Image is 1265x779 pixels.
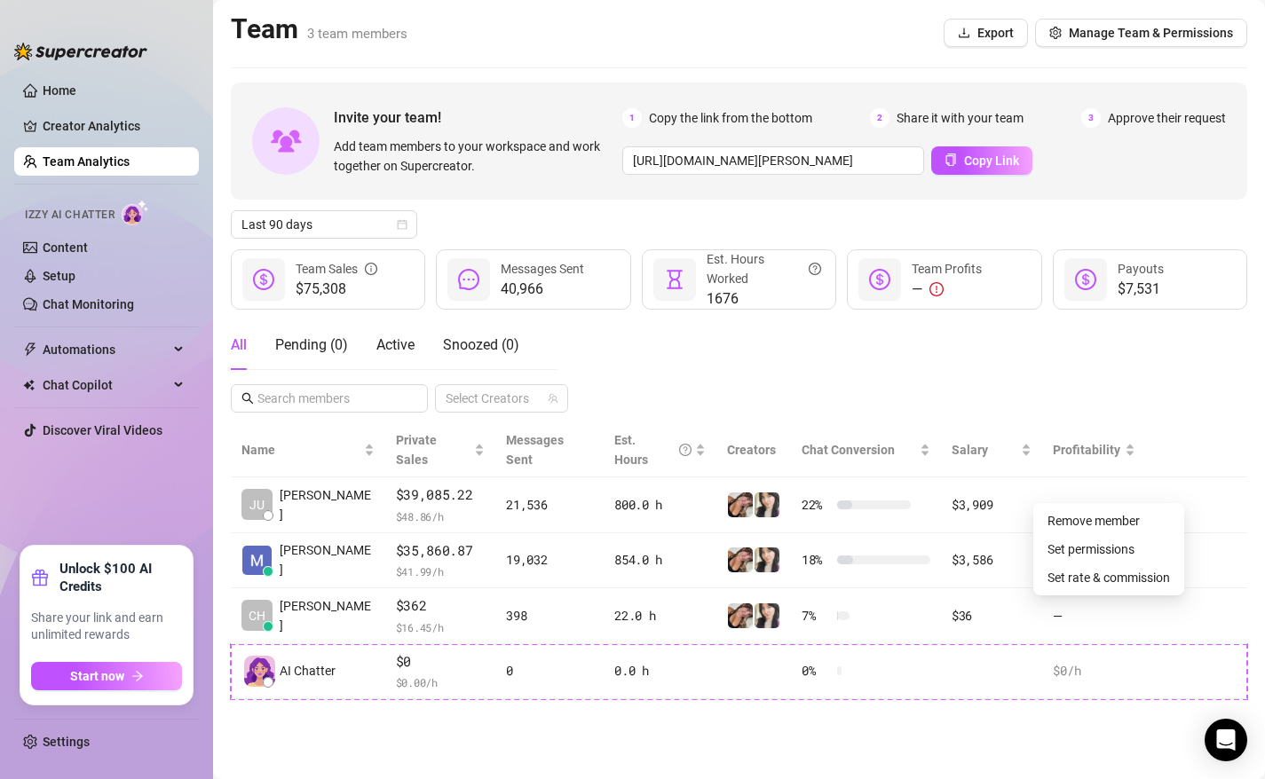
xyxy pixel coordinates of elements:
span: hourglass [664,269,685,290]
span: 1676 [707,288,821,310]
span: Copy the link from the bottom [649,108,812,128]
span: Share it with your team [897,108,1024,128]
h2: Team [231,12,407,46]
div: Est. Hours Worked [707,249,821,288]
span: dollar-circle [869,269,890,290]
span: download [958,27,970,39]
div: $36 [952,606,1032,626]
a: Setup [43,269,75,283]
span: thunderbolt [23,342,37,357]
span: Automations [43,335,169,364]
span: search [241,392,254,405]
span: calendar [397,219,407,230]
span: Messages Sent [501,262,584,276]
span: arrow-right [131,670,144,682]
a: Chat Monitoring [43,297,134,311]
a: Settings [43,735,90,749]
div: $0 /h [1053,661,1135,681]
a: Team Analytics [43,154,130,169]
span: $ 0.00 /h [396,673,486,691]
span: Export [977,26,1014,40]
div: 854.0 h [614,550,706,570]
span: JU [249,495,265,515]
a: Set permissions [1048,542,1135,556]
span: 18 % [802,550,830,570]
span: [PERSON_NAME] [280,596,375,635]
span: Name [241,440,360,460]
span: Private Sales [396,433,437,467]
img: Christina [755,603,779,628]
span: dollar-circle [253,269,274,290]
span: $ 41.99 /h [396,563,486,580]
span: Izzy AI Chatter [25,207,115,224]
img: Chat Copilot [23,379,35,391]
div: Open Intercom Messenger [1205,719,1247,761]
span: question-circle [809,249,821,288]
span: Team Profits [912,262,982,276]
span: Chat Conversion [802,443,895,457]
span: Salary [952,443,988,457]
span: [PERSON_NAME] [280,485,375,524]
a: Discover Viral Videos [43,423,162,437]
button: Manage Team & Permissions [1035,19,1247,47]
span: 22 % [802,495,830,515]
span: Snoozed ( 0 ) [443,336,519,353]
img: Christina [755,492,779,517]
span: CH [249,606,265,626]
span: Invite your team! [334,106,622,129]
span: exclamation-circle [929,282,944,296]
div: $3,586 [952,550,1032,570]
span: 1 [622,108,642,128]
div: 19,032 [506,550,593,570]
img: izzy-ai-chatter-avatar-DDCN_rTZ.svg [244,656,275,687]
span: $ 48.86 /h [396,508,486,525]
span: 0 % [802,661,830,681]
div: 22.0 h [614,606,706,626]
a: Creator Analytics [43,112,185,140]
div: 0.0 h [614,661,706,681]
th: Creators [716,423,791,477]
span: Messages Sent [506,433,564,467]
span: Active [376,336,415,353]
td: — [1042,477,1145,533]
span: $39,085.22 [396,484,486,506]
td: — [1042,588,1145,644]
button: Export [944,19,1028,47]
div: — [912,279,982,300]
span: $ 16.45 /h [396,618,486,636]
a: Set rate & commission [1048,570,1170,585]
span: info-circle [365,259,377,279]
strong: Unlock $100 AI Credits [59,560,182,595]
div: 398 [506,606,593,626]
a: Home [43,83,76,98]
span: Payouts [1118,262,1164,276]
span: $0 [396,651,486,673]
div: 800.0 h [614,495,706,515]
div: $3,909 [952,495,1032,515]
span: Copy Link [964,153,1019,168]
span: Profitability [1053,443,1120,457]
span: dollar-circle [1075,269,1096,290]
span: 2 [870,108,889,128]
img: AI Chatter [122,200,149,225]
span: Share your link and earn unlimited rewards [31,610,182,644]
span: 3 team members [307,26,407,42]
input: Search members [257,389,403,408]
span: 3 [1081,108,1101,128]
img: Mark Caguing [242,546,272,575]
img: Christina [728,492,753,517]
span: team [548,393,558,404]
span: Manage Team & Permissions [1069,26,1233,40]
span: message [458,269,479,290]
img: Christina [755,547,779,572]
span: Start now [70,669,124,683]
span: $362 [396,595,486,617]
div: Team Sales [296,259,377,279]
button: Copy Link [931,146,1032,175]
span: gift [31,569,49,586]
span: Last 90 days [241,211,407,238]
span: $75,308 [296,279,377,300]
span: $35,860.87 [396,540,486,562]
div: 21,536 [506,495,593,515]
th: Name [231,423,385,477]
